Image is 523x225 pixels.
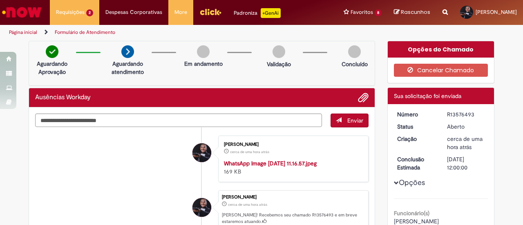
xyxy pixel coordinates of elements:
[351,8,373,16] span: Favoritos
[447,135,483,151] span: cerca de uma hora atrás
[347,117,363,124] span: Enviar
[46,45,58,58] img: check-circle-green.png
[9,29,37,36] a: Página inicial
[358,92,369,103] button: Adicionar anexos
[394,64,488,77] button: Cancelar Chamado
[35,94,91,101] h2: Ausências Workday Histórico de tíquete
[331,114,369,127] button: Enviar
[391,123,441,131] dt: Status
[192,198,211,217] div: Marlon Simao Lopes Neves
[228,202,267,207] time: 29/09/2025 12:13:54
[261,8,281,18] p: +GenAi
[174,8,187,16] span: More
[224,142,360,147] div: [PERSON_NAME]
[228,202,267,207] span: cerca de uma hora atrás
[273,45,285,58] img: img-circle-grey.png
[56,8,85,16] span: Requisições
[35,114,322,127] textarea: Digite sua mensagem aqui...
[224,159,360,176] div: 169 KB
[230,149,269,154] time: 29/09/2025 12:13:38
[108,60,148,76] p: Aguardando atendimento
[197,45,210,58] img: img-circle-grey.png
[348,45,361,58] img: img-circle-grey.png
[447,123,485,131] div: Aberto
[391,155,441,172] dt: Conclusão Estimada
[447,155,485,172] div: [DATE] 12:00:00
[234,8,281,18] div: Padroniza
[447,135,485,151] div: 29/09/2025 12:13:54
[55,29,115,36] a: Formulário de Atendimento
[375,9,382,16] span: 8
[105,8,162,16] span: Despesas Corporativas
[388,41,494,58] div: Opções do Chamado
[32,60,72,76] p: Aguardando Aprovação
[224,160,317,167] a: WhatsApp Image [DATE] 11.16.57.jpeg
[230,149,269,154] span: cerca de uma hora atrás
[394,9,430,16] a: Rascunhos
[447,110,485,118] div: R13576493
[394,209,429,217] b: Funcionário(s)
[86,9,93,16] span: 2
[394,92,461,100] span: Sua solicitação foi enviada
[391,135,441,143] dt: Criação
[199,6,221,18] img: click_logo_yellow_360x200.png
[391,110,441,118] dt: Número
[447,135,483,151] time: 29/09/2025 12:13:54
[401,8,430,16] span: Rascunhos
[267,60,291,68] p: Validação
[342,60,368,68] p: Concluído
[121,45,134,58] img: arrow-next.png
[476,9,517,16] span: [PERSON_NAME]
[192,143,211,162] div: Marlon Simao Lopes Neves
[184,60,223,68] p: Em andamento
[1,4,43,20] img: ServiceNow
[394,218,439,225] span: [PERSON_NAME]
[222,212,364,225] p: [PERSON_NAME]! Recebemos seu chamado R13576493 e em breve estaremos atuando.
[222,195,364,200] div: [PERSON_NAME]
[6,25,342,40] ul: Trilhas de página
